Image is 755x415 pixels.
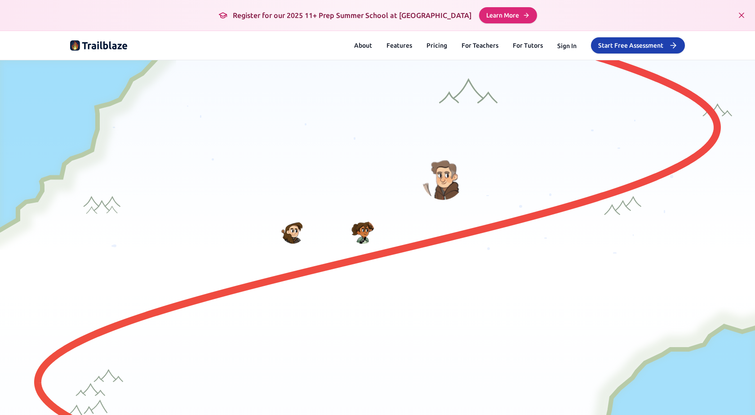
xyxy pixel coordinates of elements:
[70,38,128,53] img: Trailblaze
[218,10,472,21] h3: Register for our 2025 11+ Prep Summer School at [GEOGRAPHIC_DATA]
[735,9,748,22] button: Close banner
[479,7,537,23] a: Learn More
[513,41,543,50] a: For Tutors
[591,37,685,54] button: Start Free Assessment
[462,41,498,50] a: For Teachers
[386,41,412,50] button: Features
[354,41,372,50] button: About
[557,41,577,50] button: Sign In
[557,40,577,51] button: Sign In
[426,41,447,50] button: Pricing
